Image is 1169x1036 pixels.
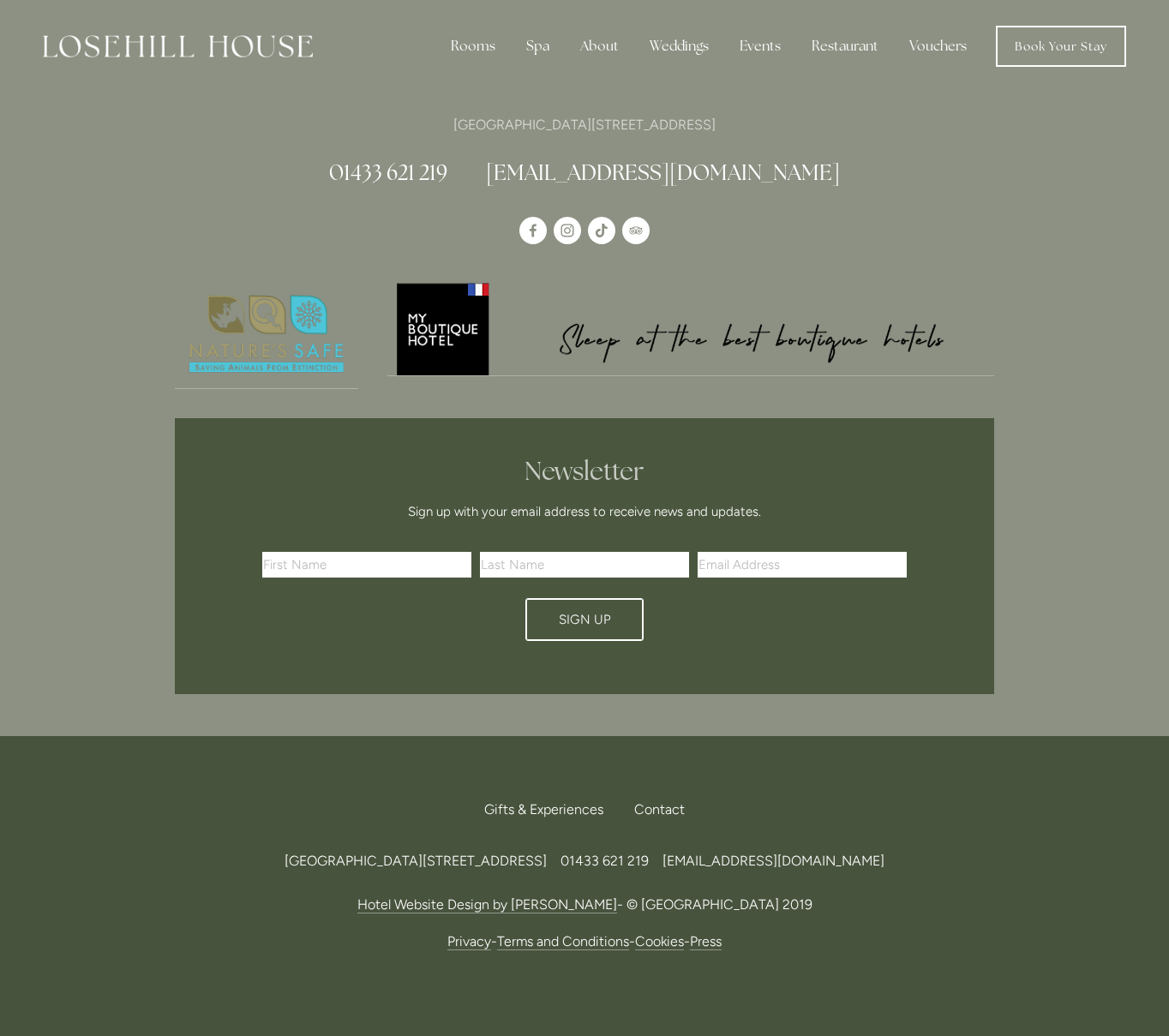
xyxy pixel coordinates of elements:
[175,113,994,136] p: [GEOGRAPHIC_DATA][STREET_ADDRESS]
[519,217,547,244] a: Losehill House Hotel & Spa
[896,29,980,63] a: Vouchers
[798,29,892,63] div: Restaurant
[561,853,649,869] span: 01433 621 219
[996,26,1126,67] a: Book Your Stay
[268,456,901,487] h2: Newsletter
[636,29,722,63] div: Weddings
[447,933,491,950] a: Privacy
[437,29,509,63] div: Rooms
[635,933,684,950] a: Cookies
[726,29,794,63] div: Events
[480,552,689,578] input: Last Name
[175,893,994,916] p: - © [GEOGRAPHIC_DATA] 2019
[175,280,358,388] img: Nature's Safe - Logo
[513,29,563,63] div: Spa
[387,280,995,375] img: My Boutique Hotel - Logo
[525,598,644,641] button: Sign Up
[262,552,471,578] input: First Name
[622,217,650,244] a: TripAdvisor
[175,280,358,389] a: Nature's Safe - Logo
[620,791,685,829] div: Contact
[268,501,901,522] p: Sign up with your email address to receive news and updates.
[329,159,447,186] a: 01433 621 219
[486,159,840,186] a: [EMAIL_ADDRESS][DOMAIN_NAME]
[357,896,617,913] a: Hotel Website Design by [PERSON_NAME]
[698,552,907,578] input: Email Address
[554,217,581,244] a: Instagram
[285,853,547,869] span: [GEOGRAPHIC_DATA][STREET_ADDRESS]
[567,29,632,63] div: About
[484,801,603,817] span: Gifts & Experiences
[497,933,629,950] a: Terms and Conditions
[690,933,722,950] a: Press
[387,280,995,376] a: My Boutique Hotel - Logo
[43,35,313,57] img: Losehill House
[175,930,994,953] p: - - -
[559,612,611,627] span: Sign Up
[588,217,615,244] a: TikTok
[662,853,884,869] a: [EMAIL_ADDRESS][DOMAIN_NAME]
[484,791,617,829] a: Gifts & Experiences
